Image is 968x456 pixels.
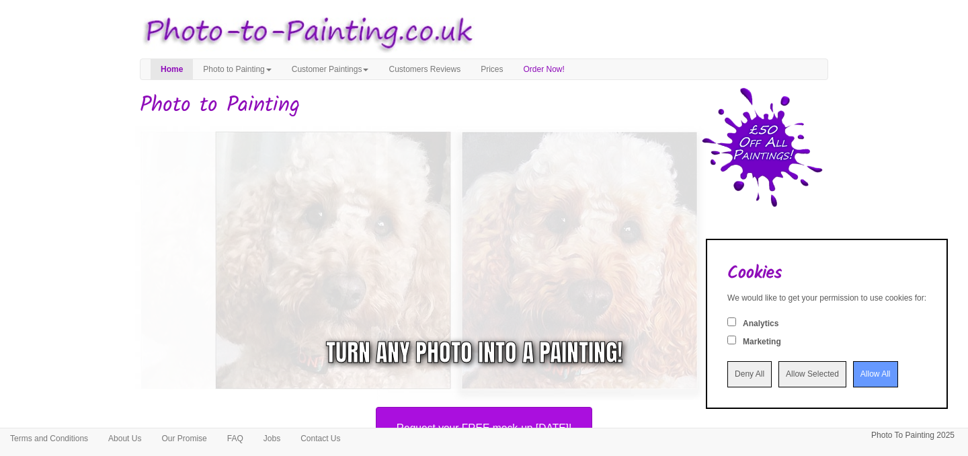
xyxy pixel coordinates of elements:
[871,428,955,443] p: Photo To Painting 2025
[727,293,926,304] div: We would like to get your permission to use cookies for:
[98,428,151,449] a: About Us
[378,59,471,79] a: Customers Reviews
[326,336,622,370] div: Turn any photo into a painting!
[727,264,926,283] h2: Cookies
[204,120,709,400] img: monty-small.jpg
[151,59,193,79] a: Home
[853,361,898,387] input: Allow All
[253,428,290,449] a: Jobs
[151,428,216,449] a: Our Promise
[193,59,281,79] a: Photo to Painting
[702,87,823,207] img: 50 pound price drop
[133,7,477,59] img: Photo to Painting
[727,361,772,387] input: Deny All
[778,361,846,387] input: Allow Selected
[217,428,253,449] a: FAQ
[130,120,634,400] img: Oil painting of a dog
[290,428,350,449] a: Contact Us
[514,59,575,79] a: Order Now!
[743,318,778,330] label: Analytics
[376,407,592,450] button: - Request your FREE mock-up [DATE]! -
[140,93,828,117] h1: Photo to Painting
[471,59,513,79] a: Prices
[282,59,379,79] a: Customer Paintings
